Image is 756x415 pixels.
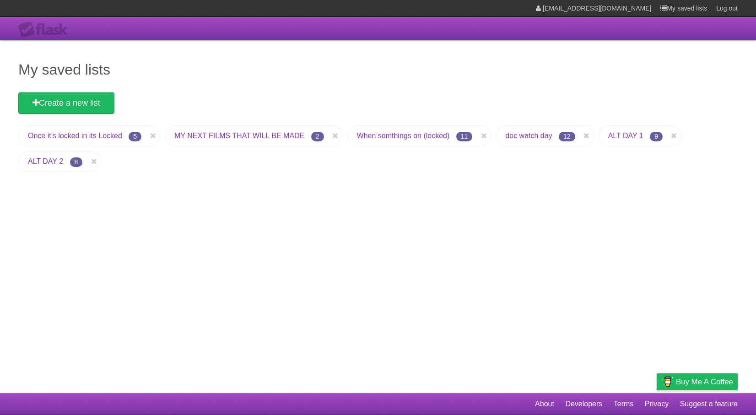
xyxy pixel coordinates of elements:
[559,132,575,141] span: 12
[174,132,304,140] a: MY NEXT FILMS THAT WILL BE MADE
[28,157,63,165] a: ALT DAY 2
[650,132,663,141] span: 9
[18,59,738,81] h1: My saved lists
[535,395,554,413] a: About
[311,132,324,141] span: 2
[614,395,634,413] a: Terms
[18,22,73,38] div: Flask
[657,373,738,390] a: Buy me a coffee
[18,92,114,114] a: Create a new list
[357,132,450,140] a: When somthings on (locked)
[676,374,733,390] span: Buy me a coffee
[565,395,602,413] a: Developers
[645,395,669,413] a: Privacy
[70,157,83,167] span: 8
[505,132,552,140] a: doc watch day
[456,132,473,141] span: 11
[608,132,643,140] a: ALT DAY 1
[129,132,141,141] span: 5
[680,395,738,413] a: Suggest a feature
[661,374,674,389] img: Buy me a coffee
[28,132,122,140] a: Once it's locked in its Locked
